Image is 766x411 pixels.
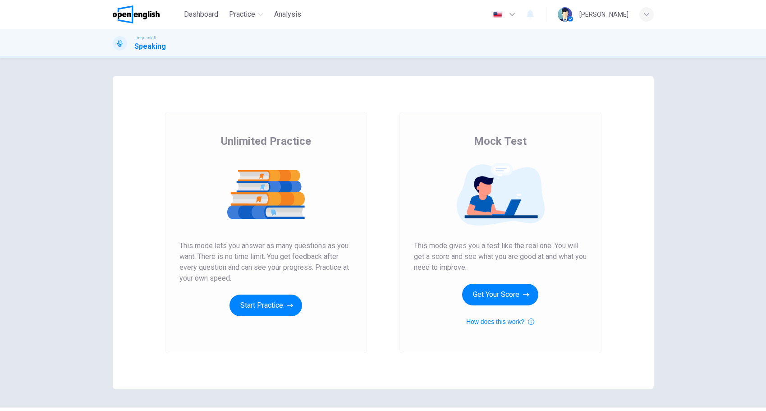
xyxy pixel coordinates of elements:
[225,6,267,23] button: Practice
[113,5,160,23] img: OpenEnglish logo
[180,6,222,23] button: Dashboard
[221,134,311,148] span: Unlimited Practice
[492,11,503,18] img: en
[466,316,534,327] button: How does this work?
[271,6,305,23] button: Analysis
[414,240,587,273] span: This mode gives you a test like the real one. You will get a score and see what you are good at a...
[134,35,156,41] span: Linguaskill
[113,5,181,23] a: OpenEnglish logo
[558,7,572,22] img: Profile picture
[274,9,301,20] span: Analysis
[579,9,628,20] div: [PERSON_NAME]
[229,9,255,20] span: Practice
[229,295,302,316] button: Start Practice
[474,134,527,148] span: Mock Test
[179,240,353,284] span: This mode lets you answer as many questions as you want. There is no time limit. You get feedback...
[134,41,166,52] h1: Speaking
[462,284,538,305] button: Get Your Score
[184,9,218,20] span: Dashboard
